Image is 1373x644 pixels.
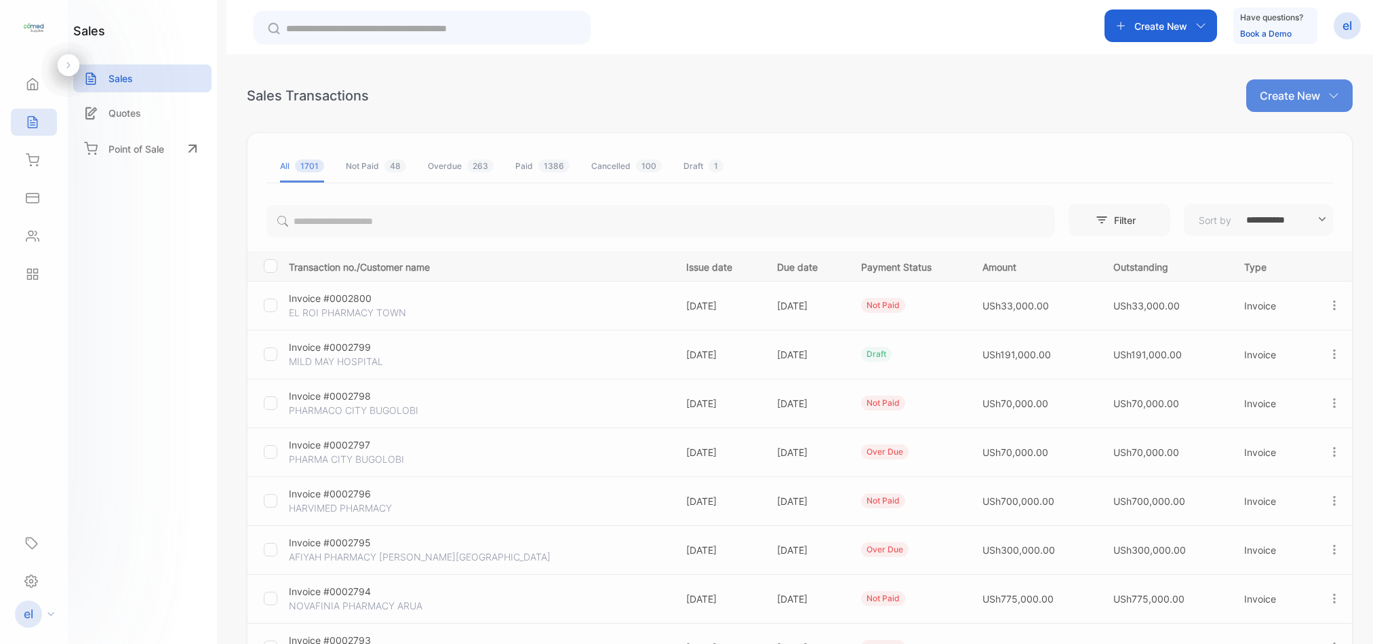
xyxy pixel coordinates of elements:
[289,291,416,305] p: Invoice #0002800
[686,347,749,362] p: [DATE]
[861,542,909,557] div: over due
[777,543,833,557] p: [DATE]
[1342,17,1352,35] p: el
[686,592,749,606] p: [DATE]
[295,159,324,172] span: 1701
[1244,347,1300,362] p: Invoice
[73,22,105,40] h1: sales
[982,544,1055,556] span: USh300,000.00
[289,501,416,515] p: HARVIMED PHARMACY
[289,257,669,274] p: Transaction no./Customer name
[982,300,1049,311] span: USh33,000.00
[982,349,1051,360] span: USh191,000.00
[777,445,833,459] p: [DATE]
[777,347,833,362] p: [DATE]
[861,298,905,313] div: not paid
[1244,299,1300,313] p: Invoice
[861,396,905,411] div: not paid
[467,159,494,172] span: 263
[1244,257,1300,274] p: Type
[289,438,416,452] p: Invoice #0002797
[73,99,212,127] a: Quotes
[777,592,833,606] p: [DATE]
[686,299,749,313] p: [DATE]
[1113,495,1185,507] span: USh700,000.00
[686,396,749,411] p: [DATE]
[683,160,723,172] div: Draft
[1260,88,1320,104] p: Create New
[289,354,416,368] p: MILD MAY HOSPITAL
[1113,447,1179,458] span: USh70,000.00
[861,591,905,606] div: not paid
[384,159,406,172] span: 48
[346,160,406,172] div: Not Paid
[1113,300,1180,311] span: USh33,000.00
[289,535,416,550] p: Invoice #0002795
[861,257,954,274] p: Payment Status
[1113,398,1179,409] span: USh70,000.00
[289,599,422,613] p: NOVAFINIA PHARMACY ARUA
[591,160,662,172] div: Cancelled
[1113,593,1185,605] span: USh775,000.00
[1244,396,1300,411] p: Invoice
[1134,19,1187,33] p: Create New
[289,550,551,564] p: AFIYAH PHARMACY [PERSON_NAME][GEOGRAPHIC_DATA]
[280,160,324,172] div: All
[1199,213,1231,227] p: Sort by
[686,445,749,459] p: [DATE]
[1113,257,1216,274] p: Outstanding
[289,584,416,599] p: Invoice #0002794
[686,257,749,274] p: Issue date
[709,159,723,172] span: 1
[73,134,212,164] a: Point of Sale
[1105,10,1217,42] button: Create New
[1184,204,1333,236] button: Sort by
[1240,11,1303,24] p: Have questions?
[861,493,905,508] div: not paid
[982,257,1086,274] p: Amount
[515,160,570,172] div: Paid
[289,403,418,417] p: PHARMACO CITY BUGOLOBI
[982,495,1054,507] span: USh700,000.00
[1316,587,1373,644] iframe: LiveChat chat widget
[247,86,369,106] div: Sales Transactions
[108,106,141,120] p: Quotes
[24,605,33,623] p: el
[108,71,133,86] p: Sales
[1244,494,1300,508] p: Invoice
[1240,29,1292,39] a: Book a Demo
[777,494,833,508] p: [DATE]
[636,159,662,172] span: 100
[24,18,44,38] img: logo
[289,389,416,403] p: Invoice #0002798
[289,452,416,466] p: PHARMA CITY BUGOLOBI
[1244,543,1300,557] p: Invoice
[1113,544,1186,556] span: USh300,000.00
[686,543,749,557] p: [DATE]
[861,347,892,362] div: draft
[1334,10,1361,42] button: el
[428,160,494,172] div: Overdue
[982,593,1054,605] span: USh775,000.00
[1113,349,1182,360] span: USh191,000.00
[777,299,833,313] p: [DATE]
[686,494,749,508] p: [DATE]
[1244,445,1300,459] p: Invoice
[861,444,909,459] div: over due
[982,447,1048,458] span: USh70,000.00
[289,487,416,501] p: Invoice #0002796
[289,340,416,354] p: Invoice #0002799
[538,159,570,172] span: 1386
[777,396,833,411] p: [DATE]
[1246,79,1353,112] button: Create New
[289,305,416,320] p: EL ROI PHARMACY TOWN
[1244,592,1300,606] p: Invoice
[73,64,212,92] a: Sales
[777,257,833,274] p: Due date
[108,142,164,156] p: Point of Sale
[982,398,1048,409] span: USh70,000.00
